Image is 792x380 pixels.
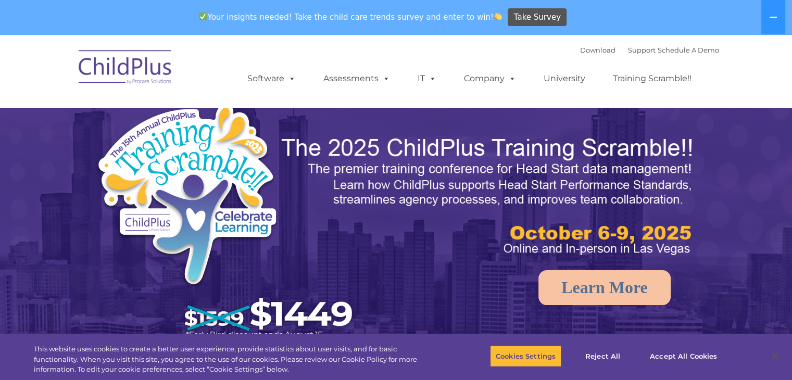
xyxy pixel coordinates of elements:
[570,345,635,367] button: Reject All
[764,345,787,368] button: Close
[658,46,719,54] a: Schedule A Demo
[454,68,526,89] a: Company
[533,68,596,89] a: University
[313,68,400,89] a: Assessments
[580,46,719,54] font: |
[508,8,567,27] a: Take Survey
[73,43,178,95] img: ChildPlus by Procare Solutions
[195,7,507,27] span: Your insights needed! Take the child care trends survey and enter to win!
[145,111,189,119] span: Phone number
[538,270,671,305] a: Learn More
[580,46,615,54] a: Download
[628,46,656,54] a: Support
[602,68,702,89] a: Training Scramble!!
[514,8,561,27] span: Take Survey
[34,344,436,375] div: This website uses cookies to create a better user experience, provide statistics about user visit...
[494,12,502,20] img: 👏
[145,69,177,77] span: Last name
[407,68,447,89] a: IT
[199,12,207,20] img: ✅
[490,345,561,367] button: Cookies Settings
[644,345,723,367] button: Accept All Cookies
[237,68,306,89] a: Software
